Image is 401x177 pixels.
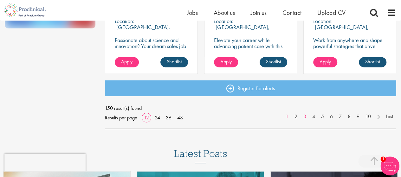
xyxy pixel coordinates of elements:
span: Results per page [105,113,137,122]
a: Join us [251,9,267,17]
a: Upload CV [317,9,346,17]
a: 10 [362,113,374,120]
span: Location: [214,17,233,25]
a: 3 [300,113,309,120]
a: 8 [345,113,354,120]
a: Register for alerts [105,80,396,96]
a: 5 [318,113,327,120]
a: Last [383,113,396,120]
iframe: reCAPTCHA [4,154,86,173]
a: 24 [152,114,162,121]
a: 4 [309,113,318,120]
p: [GEOGRAPHIC_DATA], [GEOGRAPHIC_DATA] [214,23,269,37]
a: Apply [115,57,139,67]
span: Apply [320,58,331,65]
p: Passionate about science and innovation? Your dream sales job as Territory Manager awaits! [115,37,188,55]
a: 36 [164,114,174,121]
a: About us [214,9,235,17]
p: [GEOGRAPHIC_DATA], [GEOGRAPHIC_DATA] [313,23,369,37]
h3: Latest Posts [174,148,227,163]
p: Work from anywhere and shape powerful strategies that drive results! Enjoy the freedom of remote ... [313,37,386,67]
span: Location: [115,17,134,25]
a: Shortlist [260,57,287,67]
a: Shortlist [359,57,386,67]
a: 12 [142,114,151,121]
a: Apply [214,57,238,67]
span: 1 [380,156,386,162]
p: Elevate your career while advancing patient care with this Clinical Services Manager position wit... [214,37,287,67]
a: Jobs [187,9,198,17]
span: 150 result(s) found [105,103,396,113]
span: Apply [121,58,133,65]
a: 7 [336,113,345,120]
a: Contact [282,9,301,17]
a: 2 [291,113,301,120]
img: Chatbot [380,156,399,175]
a: Shortlist [160,57,188,67]
span: Apply [220,58,232,65]
a: 9 [353,113,363,120]
a: 1 [282,113,292,120]
a: 6 [327,113,336,120]
span: Location: [313,17,333,25]
p: [GEOGRAPHIC_DATA], [GEOGRAPHIC_DATA] [115,23,170,37]
a: Apply [313,57,337,67]
a: 48 [175,114,185,121]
